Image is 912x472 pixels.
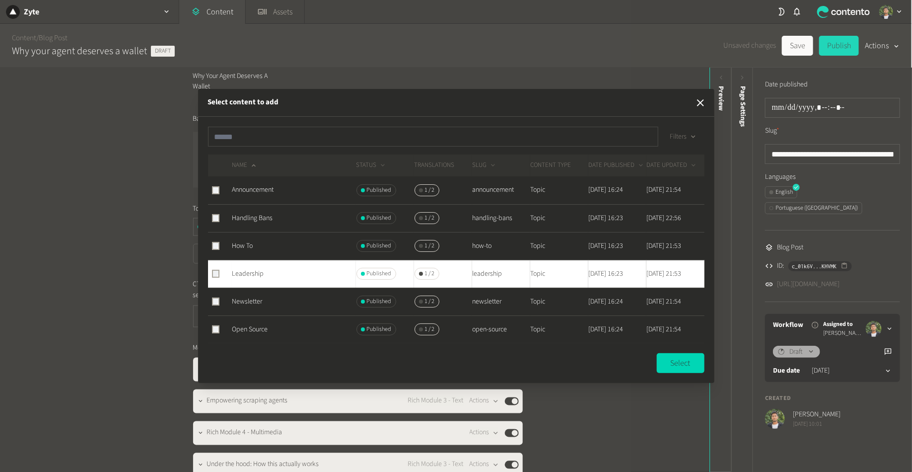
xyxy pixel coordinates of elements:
button: DATE UPDATED [647,160,698,170]
span: Published [367,325,392,334]
span: 1 / 2 [425,269,435,278]
td: newsletter [472,288,530,315]
time: [DATE] 21:54 [647,185,682,195]
span: Published [367,214,392,223]
span: Published [367,297,392,306]
button: NAME [232,160,258,170]
time: [DATE] 21:53 [647,241,682,251]
td: Topic [530,204,588,232]
time: [DATE] 21:54 [647,297,682,307]
time: [DATE] 16:24 [589,185,624,195]
span: 1 / 2 [425,214,435,223]
span: Filters [670,132,687,142]
time: [DATE] 16:24 [589,324,624,334]
time: [DATE] 22:56 [647,213,682,223]
td: Topic [530,232,588,260]
th: Translations [414,155,472,176]
span: 1 / 2 [425,241,435,250]
td: Topic [530,260,588,288]
button: Select [657,353,704,373]
span: 1 / 2 [425,186,435,195]
th: CONTENT TYPE [530,155,588,176]
time: [DATE] 16:23 [589,269,624,279]
span: Newsletter [232,297,263,307]
span: Published [367,241,392,250]
time: [DATE] 16:23 [589,241,624,251]
span: 1 / 2 [425,297,435,306]
span: Published [367,269,392,278]
span: Announcement [232,185,274,195]
time: [DATE] 21:54 [647,324,682,334]
td: announcement [472,176,530,204]
time: [DATE] 16:24 [589,297,624,307]
td: how-to [472,232,530,260]
td: leadership [472,260,530,288]
td: Topic [530,288,588,315]
button: SLUG [473,160,497,170]
td: open-source [472,315,530,343]
span: Handling Bans [232,213,273,223]
time: [DATE] 16:23 [589,213,624,223]
time: [DATE] 21:53 [647,269,682,279]
td: Topic [530,176,588,204]
span: Open Source [232,324,268,334]
span: 1 / 2 [425,325,435,334]
span: Leadership [232,269,264,279]
h2: Select content to add [208,97,279,108]
td: Topic [530,315,588,343]
button: DATE PUBLISHED [589,160,645,170]
td: handling-bans [472,204,530,232]
span: How To [232,241,253,251]
button: STATUS [356,160,387,170]
button: Filters [662,127,704,147]
span: Published [367,186,392,195]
